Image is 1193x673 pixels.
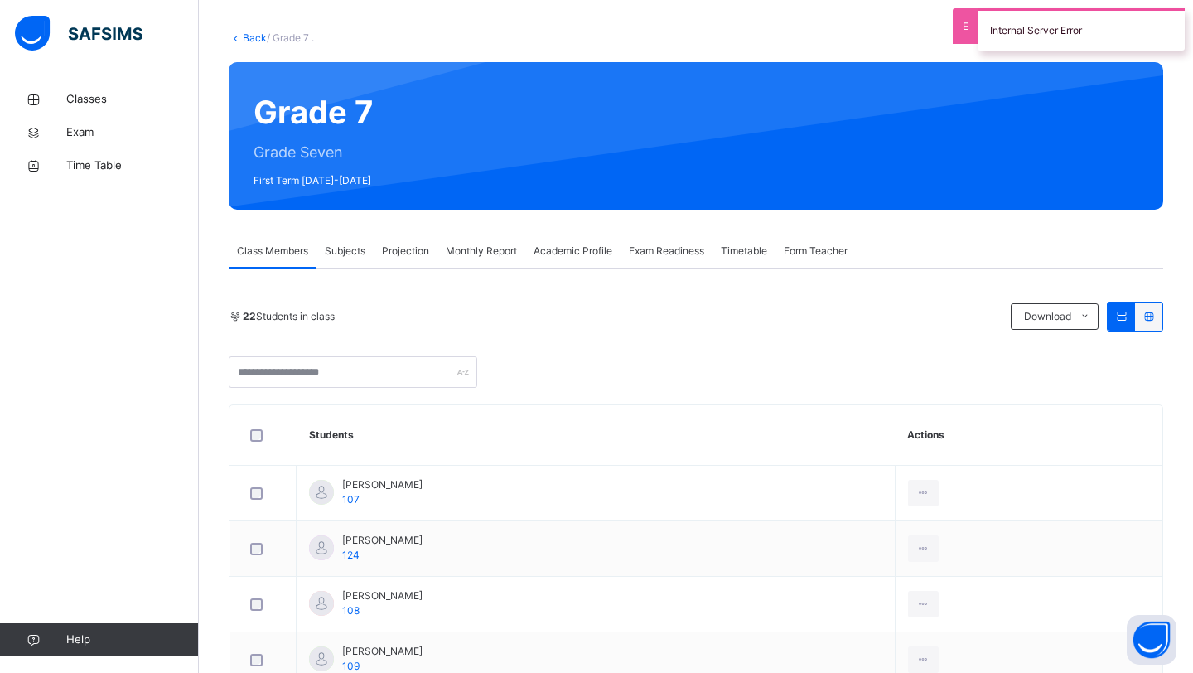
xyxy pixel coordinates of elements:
[342,644,423,659] span: [PERSON_NAME]
[15,16,142,51] img: safsims
[534,244,612,259] span: Academic Profile
[267,31,314,44] span: / Grade 7 .
[1024,309,1071,324] span: Download
[66,91,199,108] span: Classes
[342,477,423,492] span: [PERSON_NAME]
[325,244,365,259] span: Subjects
[297,405,896,466] th: Students
[237,244,308,259] span: Class Members
[342,533,423,548] span: [PERSON_NAME]
[66,157,199,174] span: Time Table
[895,405,1162,466] th: Actions
[342,549,360,561] span: 124
[342,588,423,603] span: [PERSON_NAME]
[446,244,517,259] span: Monthly Report
[382,244,429,259] span: Projection
[784,244,848,259] span: Form Teacher
[721,244,767,259] span: Timetable
[342,660,360,672] span: 109
[66,124,199,141] span: Exam
[243,31,267,44] a: Back
[978,8,1185,51] div: Internal Server Error
[342,604,360,617] span: 108
[243,310,256,322] b: 22
[342,493,360,506] span: 107
[1127,615,1176,665] button: Open asap
[66,632,198,648] span: Help
[243,309,335,324] span: Students in class
[629,244,704,259] span: Exam Readiness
